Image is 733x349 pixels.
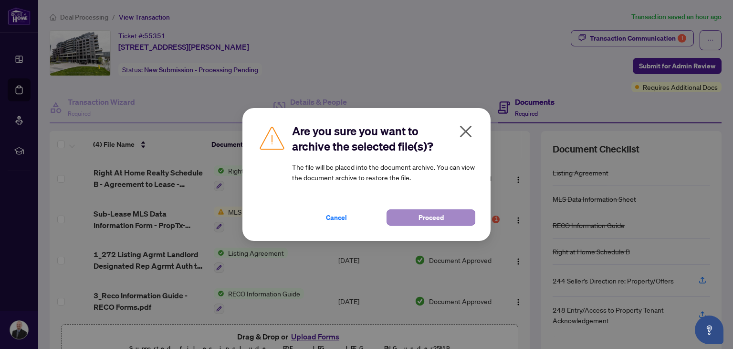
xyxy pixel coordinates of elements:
[695,316,723,344] button: Open asap
[292,209,381,226] button: Cancel
[458,124,473,139] span: close
[419,210,444,225] span: Proceed
[387,209,475,226] button: Proceed
[258,123,286,152] img: Caution Icon
[292,123,475,154] h2: Are you sure you want to archive the selected file(s)?
[326,210,347,225] span: Cancel
[292,162,475,183] article: The file will be placed into the document archive. You can view the document archive to restore t...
